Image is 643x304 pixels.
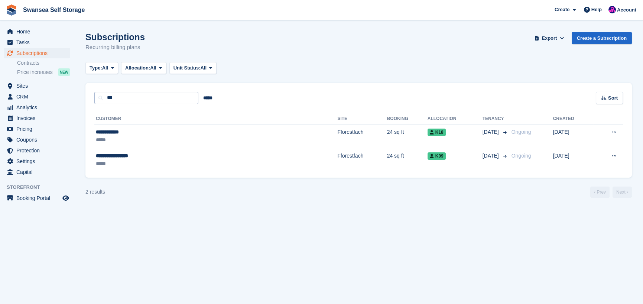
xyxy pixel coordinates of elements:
[16,135,61,145] span: Coupons
[553,148,594,172] td: [DATE]
[90,64,102,72] span: Type:
[4,113,70,123] a: menu
[553,124,594,148] td: [DATE]
[608,6,616,13] img: Donna Davies
[483,152,500,160] span: [DATE]
[533,32,566,44] button: Export
[512,153,531,159] span: Ongoing
[4,102,70,113] a: menu
[4,145,70,156] a: menu
[16,81,61,91] span: Sites
[591,6,602,13] span: Help
[428,113,483,125] th: Allocation
[16,37,61,48] span: Tasks
[483,113,509,125] th: Tenancy
[589,187,633,198] nav: Page
[16,102,61,113] span: Analytics
[94,113,337,125] th: Customer
[572,32,632,44] a: Create a Subscription
[7,184,74,191] span: Storefront
[16,113,61,123] span: Invoices
[173,64,201,72] span: Unit Status:
[16,167,61,177] span: Capital
[121,62,166,74] button: Allocation: All
[16,48,61,58] span: Subscriptions
[337,124,387,148] td: Fforestfach
[58,68,70,76] div: NEW
[6,4,17,16] img: stora-icon-8386f47178a22dfd0bd8f6a31ec36ba5ce8667c1dd55bd0f319d3a0aa187defe.svg
[553,113,594,125] th: Created
[169,62,217,74] button: Unit Status: All
[4,81,70,91] a: menu
[428,152,446,160] span: K09
[512,129,531,135] span: Ongoing
[337,113,387,125] th: Site
[17,69,53,76] span: Price increases
[85,188,105,196] div: 2 results
[17,59,70,67] a: Contracts
[483,128,500,136] span: [DATE]
[387,124,428,148] td: 24 sq ft
[613,187,632,198] a: Next
[16,145,61,156] span: Protection
[16,91,61,102] span: CRM
[201,64,207,72] span: All
[4,48,70,58] a: menu
[555,6,569,13] span: Create
[387,148,428,172] td: 24 sq ft
[4,156,70,166] a: menu
[4,26,70,37] a: menu
[85,32,145,42] h1: Subscriptions
[428,129,446,136] span: K18
[61,194,70,203] a: Preview store
[16,124,61,134] span: Pricing
[608,94,618,102] span: Sort
[4,135,70,145] a: menu
[337,148,387,172] td: Fforestfach
[4,124,70,134] a: menu
[102,64,108,72] span: All
[16,156,61,166] span: Settings
[20,4,88,16] a: Swansea Self Storage
[542,35,557,42] span: Export
[4,193,70,203] a: menu
[150,64,156,72] span: All
[617,6,636,14] span: Account
[590,187,610,198] a: Previous
[85,43,145,52] p: Recurring billing plans
[17,68,70,76] a: Price increases NEW
[125,64,150,72] span: Allocation:
[4,91,70,102] a: menu
[16,193,61,203] span: Booking Portal
[85,62,118,74] button: Type: All
[387,113,428,125] th: Booking
[4,167,70,177] a: menu
[16,26,61,37] span: Home
[4,37,70,48] a: menu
